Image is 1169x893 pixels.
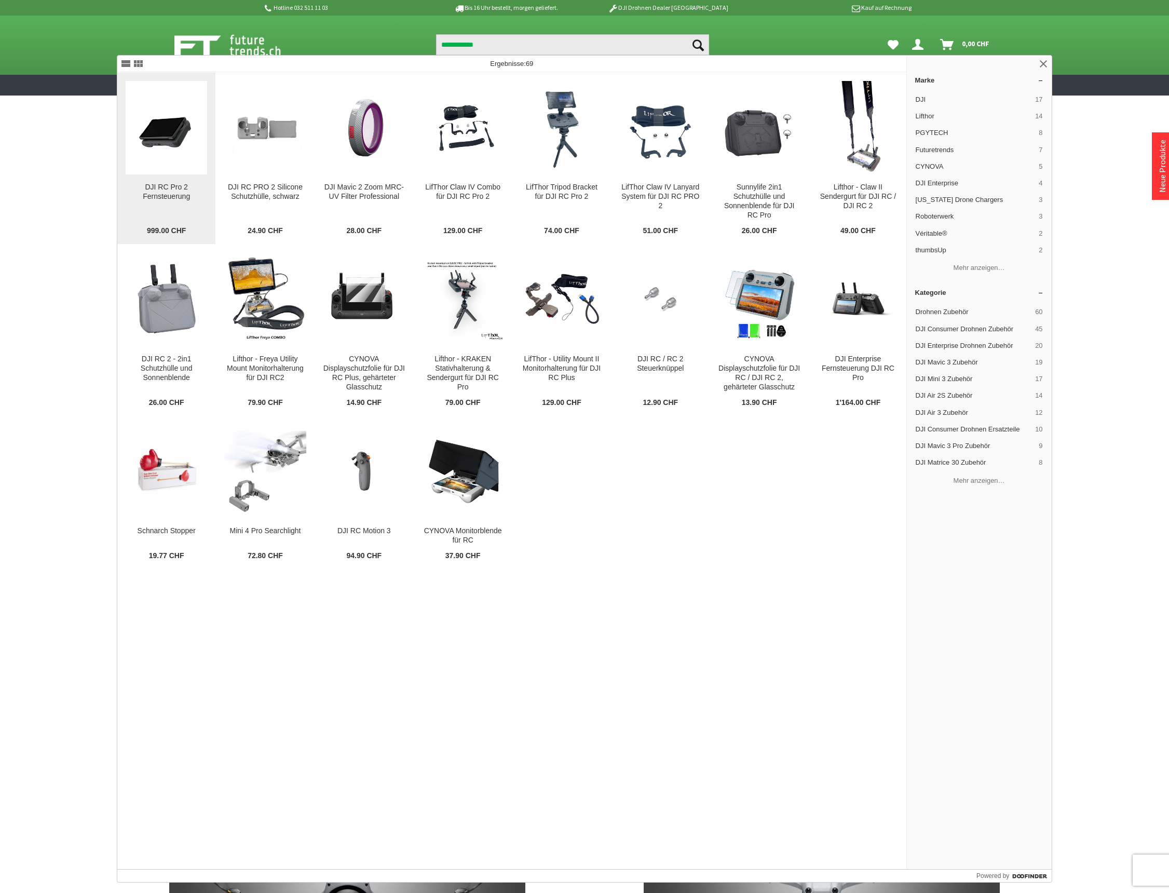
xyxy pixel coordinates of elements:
[976,870,1052,882] a: Powered by
[916,408,1031,417] span: DJI Air 3 Zubehör
[916,341,1031,350] span: DJI Enterprise Drohnen Zubehör
[422,526,504,545] div: CYNOVA Monitorblende für RC
[147,226,186,236] span: 999.00 CHF
[687,34,709,55] button: Suchen
[526,60,533,67] span: 69
[544,226,579,236] span: 74.00 CHF
[916,324,1031,334] span: DJI Consumer Drohnen Zubehör
[817,355,899,383] div: DJI Enterprise Fernsteuerung DJI RC Pro
[907,72,1052,88] a: Marke
[443,226,482,236] span: 129.00 CHF
[916,195,1035,205] span: [US_STATE] Drone Chargers
[936,34,995,55] a: Warenkorb
[1035,324,1042,334] span: 45
[414,73,512,244] a: LifThor Claw IV Combo für DJI RC Pro 2 LifThor Claw IV Combo für DJI RC Pro 2 129.00 CHF
[224,355,306,383] div: Lifthor - Freya Utility Mount Monitorhalterung für DJI RC2
[248,398,283,408] span: 79.90 CHF
[643,226,678,236] span: 51.00 CHF
[216,245,314,416] a: Lifthor - Freya Utility Mount Monitorhalterung für DJI RC2 Lifthor - Freya Utility Mount Monitorh...
[315,245,413,416] a: CYNOVA Displayschutzfolie für DJI RC Plus, gehärteter Glasschutz CYNOVA Displayschutzfolie für DJ...
[323,183,405,201] div: DJI Mavic 2 Zoom MRC-UV Filter Professional
[817,274,899,325] img: DJI Enterprise Fernsteuerung DJI RC Pro
[882,34,904,55] a: Meine Favoriten
[346,551,382,561] span: 94.90 CHF
[117,73,215,244] a: DJI RC Pro 2 Fernsteuerung DJI RC Pro 2 Fernsteuerung 999.00 CHF
[1035,391,1042,400] span: 14
[916,95,1031,104] span: DJI
[718,259,800,340] img: CYNOVA Displayschutzfolie für DJI RC / DJI RC 2, gehärteter Glasschutz
[521,274,602,325] img: LifThor - Utility Mount II Monitorhalterung für DJI RC Plus
[445,398,481,408] span: 79.00 CHF
[521,183,602,201] div: LifThor Tripod Bracket für DJI RC Pro 2
[742,226,777,236] span: 26.00 CHF
[620,183,701,211] div: LifThor Claw IV Lanyard System für DJI RC PRO 2
[916,246,1035,255] span: thumbsUp
[323,526,405,536] div: DJI RC Motion 3
[526,81,596,174] img: LifThor Tripod Bracket für DJI RC Pro 2
[422,183,504,201] div: LifThor Claw IV Combo für DJI RC Pro 2
[1035,95,1042,104] span: 17
[809,73,907,244] a: Lifthor - Claw II Sendergurt für DJI RC / DJI RC 2 Lifthor - Claw II Sendergurt für DJI RC / DJI ...
[916,358,1031,367] span: DJI Mavic 3 Zubehör
[916,145,1035,155] span: Futuretrends
[1039,441,1042,451] span: 9
[817,183,899,211] div: Lifthor - Claw II Sendergurt für DJI RC / DJI RC 2
[643,398,678,408] span: 12.90 CHF
[512,73,610,244] a: LifThor Tripod Bracket für DJI RC Pro 2 LifThor Tripod Bracket für DJI RC Pro 2 74.00 CHF
[149,551,184,561] span: 19.77 CHF
[117,245,215,416] a: DJI RC 2 - 2in1 Schutzhülle und Sonnenblende DJI RC 2 - 2in1 Schutzhülle und Sonnenblende 26.00 CHF
[742,398,777,408] span: 13.90 CHF
[611,73,710,244] a: LifThor Claw IV Lanyard System für DJI RC PRO 2 LifThor Claw IV Lanyard System für DJI RC PRO 2 5...
[126,183,207,201] div: DJI RC Pro 2 Fernsteuerung
[911,260,1048,277] button: Mehr anzeigen…
[323,87,405,168] img: DJI Mavic 2 Zoom MRC-UV Filter Professional
[149,398,184,408] span: 26.00 CHF
[976,871,1009,881] span: Powered by
[809,245,907,416] a: DJI Enterprise Fernsteuerung DJI RC Pro DJI Enterprise Fernsteuerung DJI RC Pro 1'164.00 CHF
[1035,358,1042,367] span: 19
[749,2,911,14] p: Kauf auf Rechnung
[718,87,800,168] img: Sunnylife 2in1 Schutzhülle und Sonnenblende für DJI RC Pro
[414,245,512,416] a: Lifthor - KRAKEN Stativhalterung & Sendergurt für DJI RC Pro Lifthor - KRAKEN Stativhalterung & S...
[126,430,207,512] img: Schnarch Stopper
[1039,179,1042,188] span: 4
[445,551,481,561] span: 37.90 CHF
[512,245,610,416] a: LifThor - Utility Mount II Monitorhalterung für DJI RC Plus LifThor - Utility Mount II Monitorhal...
[346,226,382,236] span: 28.00 CHF
[1039,246,1042,255] span: 2
[490,60,533,67] span: Ergebnisse:
[315,73,413,244] a: DJI Mavic 2 Zoom MRC-UV Filter Professional DJI Mavic 2 Zoom MRC-UV Filter Professional 28.00 CHF
[626,81,696,174] img: LifThor Claw IV Lanyard System für DJI RC PRO 2
[323,259,405,340] img: CYNOVA Displayschutzfolie für DJI RC Plus, gehärteter Glasschutz
[611,245,710,416] a: DJI RC / RC 2 Steuerknüppel DJI RC / RC 2 Steuerknüppel 12.90 CHF
[1035,408,1042,417] span: 12
[323,444,405,498] img: DJI RC Motion 3
[224,431,306,511] img: Mini 4 Pro Searchlight
[916,458,1035,467] span: DJI Matrice 30 Zubehör
[962,35,989,52] span: 0,00 CHF
[1035,425,1042,434] span: 10
[224,87,306,168] img: DJI RC PRO 2 Silicone Schutzhülle, schwarz
[248,226,283,236] span: 24.90 CHF
[710,73,808,244] a: Sunnylife 2in1 Schutzhülle und Sonnenblende für DJI RC Pro Sunnylife 2in1 Schutzhülle und Sonnenb...
[840,226,876,236] span: 49.00 CHF
[1039,195,1042,205] span: 3
[216,73,314,244] a: DJI RC PRO 2 Silicone Schutzhülle, schwarz DJI RC PRO 2 Silicone Schutzhülle, schwarz 24.90 CHF
[174,32,304,58] a: Shop Futuretrends - zur Startseite wechseln
[126,87,207,168] img: DJI RC Pro 2 Fernsteuerung
[414,416,512,569] a: CYNOVA Monitorblende für RC CYNOVA Monitorblende für RC 37.90 CHF
[916,229,1035,238] span: Véritable®
[1035,112,1042,121] span: 14
[224,526,306,536] div: Mini 4 Pro Searchlight
[916,441,1035,451] span: DJI Mavic 3 Pro Zubehör
[1035,307,1042,317] span: 60
[907,285,1052,301] a: Kategorie
[1039,229,1042,238] span: 2
[916,162,1035,171] span: CYNOVA
[422,94,504,161] img: LifThor Claw IV Combo für DJI RC Pro 2
[911,472,1048,489] button: Mehr anzeigen…
[422,355,504,392] div: Lifthor - KRAKEN Stativhalterung & Sendergurt für DJI RC Pro
[224,183,306,201] div: DJI RC PRO 2 Silicone Schutzhülle, schwarz
[916,391,1031,400] span: DJI Air 2S Zubehör
[908,34,932,55] a: Dein Konto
